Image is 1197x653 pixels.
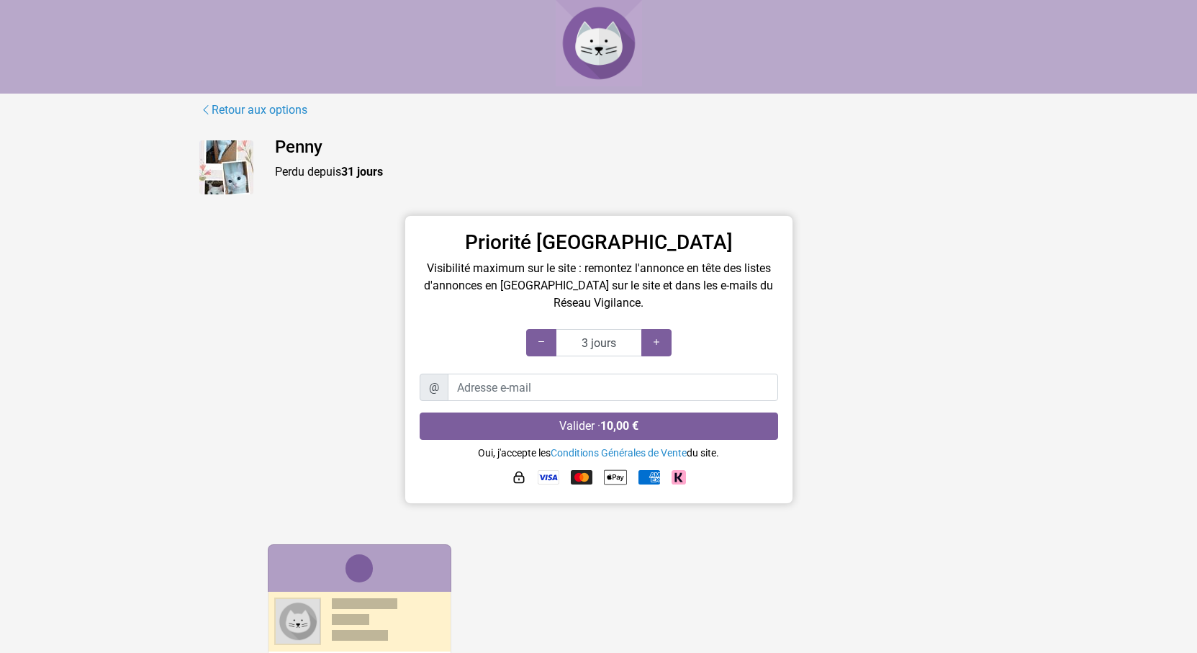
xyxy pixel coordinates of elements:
img: Visa [538,470,559,485]
strong: 31 jours [341,165,383,179]
small: Oui, j'accepte les du site. [478,447,719,459]
strong: 10,00 € [600,419,638,433]
input: Adresse e-mail [448,374,778,401]
a: Conditions Générales de Vente [551,447,687,459]
img: HTTPS : paiement sécurisé [512,470,526,485]
p: Visibilité maximum sur le site : remontez l'annonce en tête des listes d'annonces en [GEOGRAPHIC_... [420,260,778,312]
a: Retour aux options [199,101,308,120]
h3: Priorité [GEOGRAPHIC_DATA] [420,230,778,255]
img: American Express [638,470,660,485]
button: Valider ·10,00 € [420,413,778,440]
img: Apple Pay [604,466,627,489]
img: Klarna [672,470,686,485]
span: @ [420,374,448,401]
h4: Penny [275,137,998,158]
img: Mastercard [571,470,592,485]
p: Perdu depuis [275,163,998,181]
